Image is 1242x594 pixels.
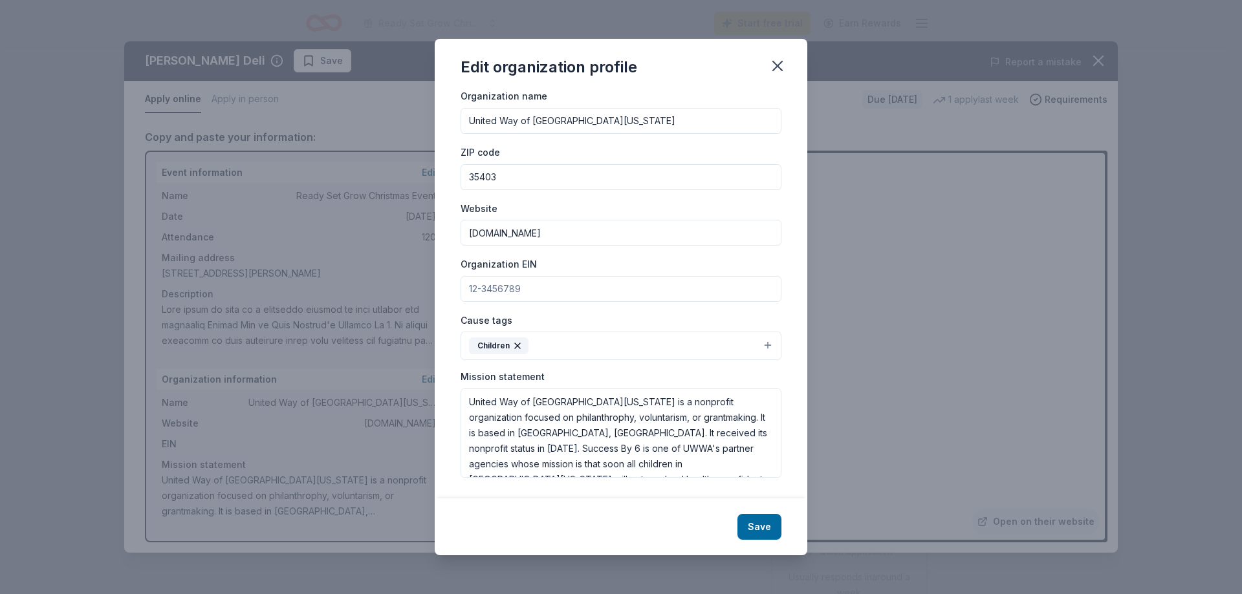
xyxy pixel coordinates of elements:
input: 12345 (U.S. only) [461,164,781,190]
label: Mission statement [461,370,545,383]
div: Children [469,337,528,354]
label: Website [461,202,497,215]
label: Organization name [461,90,547,103]
button: Save [737,514,781,540]
label: Cause tags [461,314,512,327]
button: Children [461,332,781,360]
label: Organization EIN [461,258,537,271]
label: ZIP code [461,146,500,159]
div: Edit organization profile [461,57,637,78]
input: 12-3456789 [461,276,781,302]
textarea: United Way of [GEOGRAPHIC_DATA][US_STATE] is a nonprofit organization focused on philanthrophy, v... [461,388,781,478]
